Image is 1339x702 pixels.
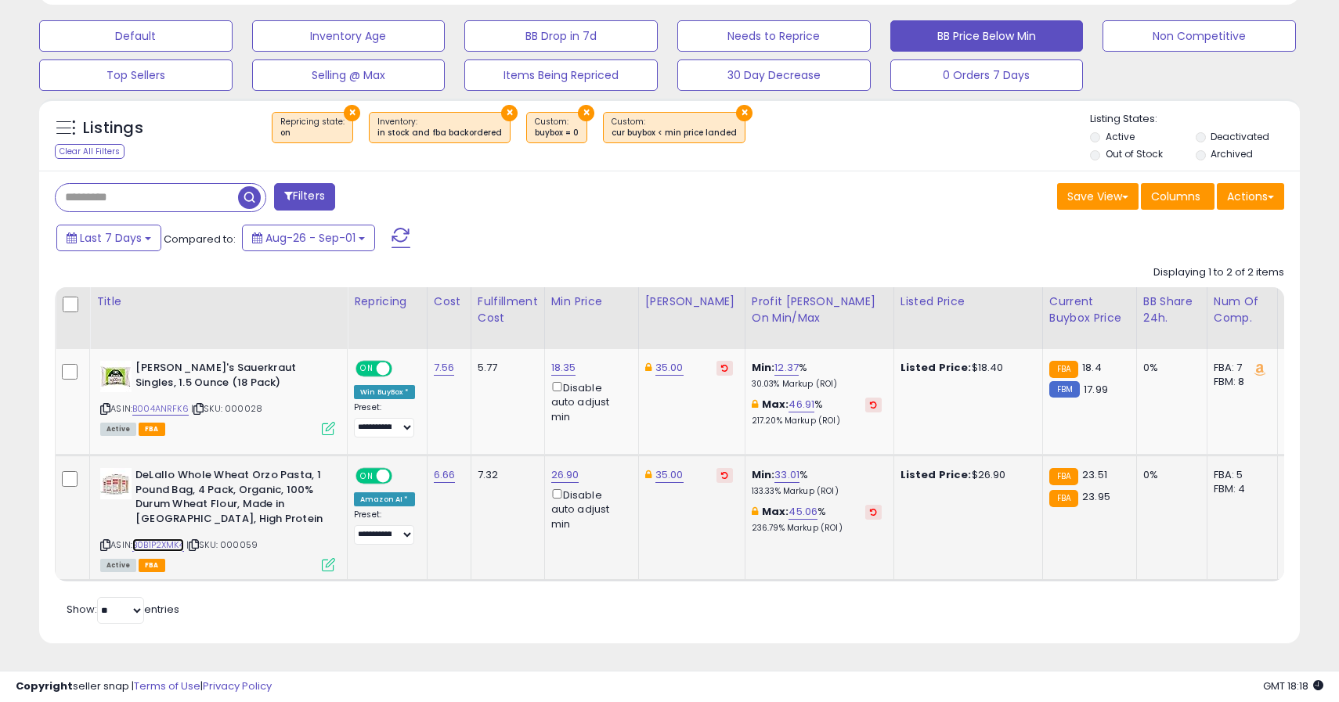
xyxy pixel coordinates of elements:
button: × [501,105,518,121]
span: 23.51 [1082,467,1107,482]
button: Filters [274,183,335,211]
label: Out of Stock [1106,147,1163,160]
b: Listed Price: [900,467,972,482]
div: FBA: 5 [1214,468,1265,482]
div: ASIN: [100,468,335,570]
span: All listings currently available for purchase on Amazon [100,423,136,436]
h5: Listings [83,117,143,139]
strong: Copyright [16,679,73,693]
p: 133.33% Markup (ROI) [752,486,882,497]
b: [PERSON_NAME]'s Sauerkraut Singles, 1.5 Ounce (18 Pack) [135,361,326,394]
div: FBM: 4 [1214,482,1265,496]
span: ON [357,362,377,376]
span: OFF [390,470,415,483]
div: ASIN: [100,361,335,434]
div: Fulfillment Cost [478,293,538,326]
span: Custom: [612,116,737,139]
button: Selling @ Max [252,59,446,91]
p: 236.79% Markup (ROI) [752,523,882,534]
button: Actions [1217,183,1284,210]
span: Custom: [535,116,579,139]
button: 0 Orders 7 Days [890,59,1084,91]
div: Preset: [354,509,415,545]
b: DeLallo Whole Wheat Orzo Pasta, 1 Pound Bag, 4 Pack, Organic, 100% Durum Wheat Flour, Made in [GE... [135,468,326,530]
div: Disable auto adjust min [551,486,626,531]
div: Cost [434,293,464,310]
div: 0% [1143,361,1195,375]
div: Profit [PERSON_NAME] on Min/Max [752,293,887,326]
div: FBA: 7 [1214,361,1265,375]
div: 5.77 [478,361,532,375]
b: Max: [762,504,789,519]
span: Inventory : [377,116,502,139]
button: Needs to Reprice [677,20,871,52]
div: Clear All Filters [55,144,125,159]
a: 26.90 [551,467,579,483]
a: Privacy Policy [203,679,272,693]
span: 23.95 [1082,489,1110,504]
b: Min: [752,467,775,482]
span: All listings currently available for purchase on Amazon [100,559,136,572]
label: Archived [1211,147,1253,160]
div: % [752,468,882,497]
b: Max: [762,397,789,412]
a: 46.91 [789,397,814,412]
div: FBM: 8 [1214,375,1265,389]
span: Last 7 Days [80,230,142,246]
div: Preset: [354,402,415,437]
button: BB Price Below Min [890,20,1084,52]
img: 415zuSF-2uS._SL40_.jpg [100,361,132,392]
button: Aug-26 - Sep-01 [242,225,375,251]
th: The percentage added to the cost of goods (COGS) that forms the calculator for Min & Max prices. [745,287,893,349]
div: Amazon AI * [354,492,415,506]
div: 7.32 [478,468,532,482]
div: Win BuyBox * [354,385,415,399]
div: % [752,398,882,427]
button: Items Being Repriced [464,59,658,91]
button: Inventory Age [252,20,446,52]
div: Title [96,293,341,310]
small: FBM [1049,381,1080,398]
div: Num of Comp. [1214,293,1271,326]
span: ON [357,470,377,483]
span: 17.99 [1084,382,1108,397]
p: Listing States: [1090,112,1299,127]
div: on [280,128,345,139]
a: 35.00 [655,467,684,483]
a: 6.66 [434,467,456,483]
a: 12.37 [774,360,799,376]
button: Save View [1057,183,1139,210]
p: 30.03% Markup (ROI) [752,379,882,390]
button: × [736,105,753,121]
label: Deactivated [1211,130,1269,143]
div: Displaying 1 to 2 of 2 items [1153,265,1284,280]
div: Disable auto adjust min [551,379,626,424]
div: buybox = 0 [535,128,579,139]
span: Columns [1151,189,1200,204]
b: Min: [752,360,775,375]
div: 0% [1143,468,1195,482]
div: % [752,361,882,390]
div: [PERSON_NAME] [645,293,738,310]
small: FBA [1049,468,1078,485]
button: Non Competitive [1103,20,1296,52]
button: BB Drop in 7d [464,20,658,52]
a: Terms of Use [134,679,200,693]
a: B004ANRFK6 [132,402,189,416]
span: Aug-26 - Sep-01 [265,230,356,246]
div: $18.40 [900,361,1030,375]
a: B0B1P2XMK4 [132,538,184,552]
img: 51EPabwCYyL._SL40_.jpg [100,468,132,499]
a: 18.35 [551,360,576,376]
button: Columns [1141,183,1214,210]
button: Top Sellers [39,59,233,91]
span: | SKU: 000059 [186,538,258,551]
button: Default [39,20,233,52]
div: Repricing [354,293,420,310]
a: 33.01 [774,467,799,483]
div: Min Price [551,293,632,310]
b: Listed Price: [900,360,972,375]
small: FBA [1049,361,1078,378]
span: Show: entries [67,602,179,617]
div: Current Buybox Price [1049,293,1130,326]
